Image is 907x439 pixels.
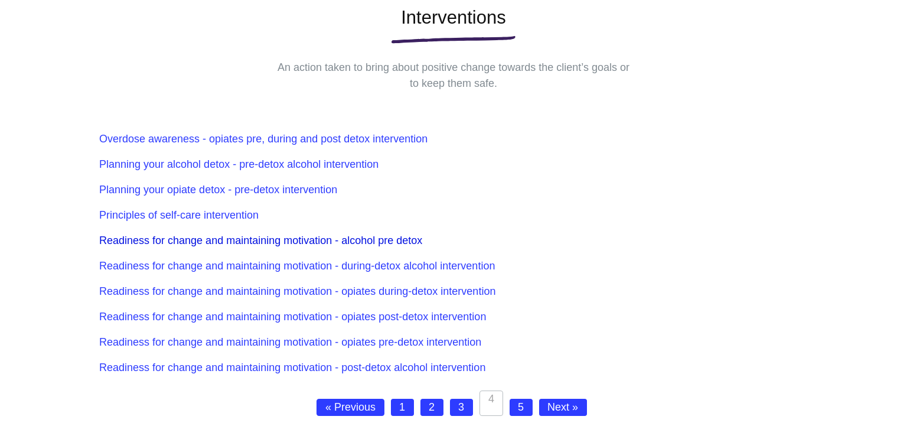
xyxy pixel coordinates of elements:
a: Readiness for change and maintaining motivation - during-detox alcohol intervention [99,260,495,272]
a: 3 [450,399,473,416]
a: 5 [510,399,533,416]
a: Planning your opiate detox - pre-detox intervention [99,184,337,196]
a: Planning your alcohol detox - pre-detox alcohol intervention [99,158,379,170]
p: An action taken to bring about positive change towards the client’s goals or to keep them safe. [276,60,631,92]
a: Readiness for change and maintaining motivation - opiates pre-detox intervention [99,336,481,348]
a: Readiness for change and maintaining motivation - opiates during-detox intervention [99,285,495,297]
a: Principles of self-care intervention [99,209,259,221]
a: 1 [391,399,414,416]
a: « Previous [317,399,384,416]
a: Next » [539,399,587,416]
a: Readiness for change and maintaining motivation - post-detox alcohol intervention [99,362,485,373]
a: 4 [479,391,503,416]
a: Readiness for change and maintaining motivation - opiates post-detox intervention [99,311,486,323]
h1: Interventions [99,4,808,32]
a: Overdose awareness - opiates pre, during and post detox intervention [99,133,428,145]
a: Readiness for change and maintaining motivation - alcohol pre detox [99,235,422,246]
a: 2 [420,399,443,416]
